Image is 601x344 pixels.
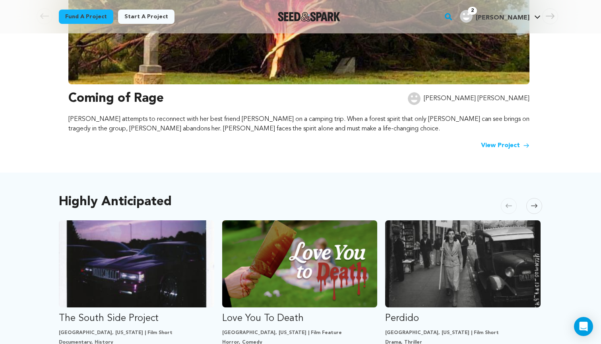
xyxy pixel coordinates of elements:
p: [PERSON_NAME] [PERSON_NAME] [424,94,529,103]
p: Love You To Death [222,312,378,325]
h3: Coming of Rage [68,89,164,108]
h2: Highly Anticipated [59,196,172,208]
span: Fleming F.'s Profile [458,8,542,25]
a: Fleming F.'s Profile [458,8,542,23]
img: user.png [408,92,421,105]
p: Perdido [385,312,541,325]
p: The South Side Project [59,312,214,325]
p: [PERSON_NAME] attempts to reconnect with her best friend [PERSON_NAME] on a camping trip. When a ... [68,115,529,134]
span: [PERSON_NAME] [476,15,529,21]
p: [GEOGRAPHIC_DATA], [US_STATE] | Film Short [59,330,214,336]
p: [GEOGRAPHIC_DATA], [US_STATE] | Film Feature [222,330,378,336]
img: Seed&Spark Logo Dark Mode [278,12,340,21]
p: [GEOGRAPHIC_DATA], [US_STATE] | Film Short [385,330,541,336]
img: user.png [460,10,473,23]
a: Seed&Spark Homepage [278,12,340,21]
div: Fleming F.'s Profile [460,10,529,23]
a: Start a project [118,10,174,24]
a: Fund a project [59,10,113,24]
a: View Project [481,141,529,150]
span: 2 [468,7,477,15]
div: Open Intercom Messenger [574,317,593,336]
